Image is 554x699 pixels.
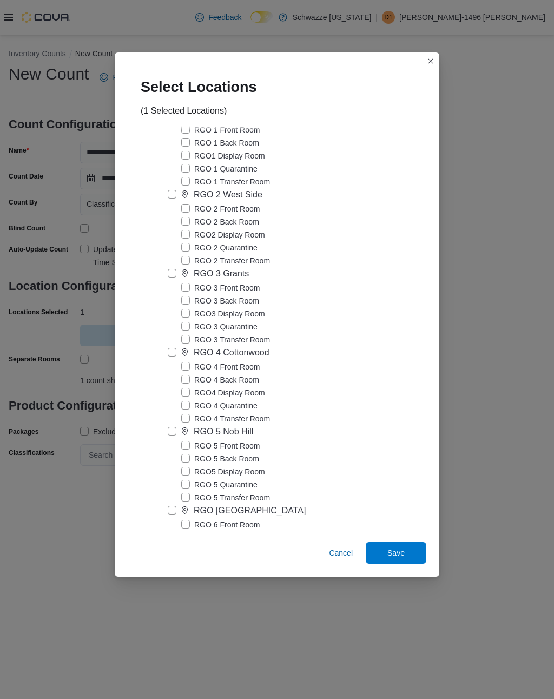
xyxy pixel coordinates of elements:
label: RGO 4 Transfer Room [181,412,270,425]
span: Cancel [329,548,353,558]
label: RGO 2 Quarantine [181,241,258,254]
label: RGO3 Display Room [181,307,265,320]
button: Cancel [325,542,357,564]
button: Closes this modal window [424,55,437,68]
label: RGO 2 Transfer Room [181,254,270,267]
label: RGO 6 Back Room [181,531,259,544]
label: RGO 1 Transfer Room [181,175,270,188]
label: RGO 5 Quarantine [181,478,258,491]
label: RGO 4 Quarantine [181,399,258,412]
div: Select Locations [128,65,279,104]
label: RGO 3 Quarantine [181,320,258,333]
label: RGO 4 Front Room [181,360,260,373]
label: RGO 5 Transfer Room [181,491,270,504]
div: (1 Selected Locations) [141,104,227,117]
label: RGO 3 Back Room [181,294,259,307]
label: RGO1 Display Room [181,149,265,162]
label: RGO5 Display Room [181,465,265,478]
div: RGO 4 Cottonwood [194,346,269,359]
label: RGO 6 Front Room [181,518,260,531]
label: RGO4 Display Room [181,386,265,399]
label: RGO 1 Back Room [181,136,259,149]
label: RGO 5 Front Room [181,439,260,452]
label: RGO 2 Front Room [181,202,260,215]
label: RGO 3 Front Room [181,281,260,294]
button: Save [366,542,426,564]
label: RGO 1 Quarantine [181,162,258,175]
div: RGO 3 Grants [194,267,249,280]
label: RGO2 Display Room [181,228,265,241]
label: RGO 2 Back Room [181,215,259,228]
span: Save [387,548,405,558]
div: RGO 5 Nob Hill [194,425,253,438]
div: RGO [GEOGRAPHIC_DATA] [194,504,306,517]
label: RGO 1 Front Room [181,123,260,136]
label: RGO 4 Back Room [181,373,259,386]
label: RGO 3 Transfer Room [181,333,270,346]
div: RGO 2 West Side [194,188,262,201]
label: RGO 5 Back Room [181,452,259,465]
